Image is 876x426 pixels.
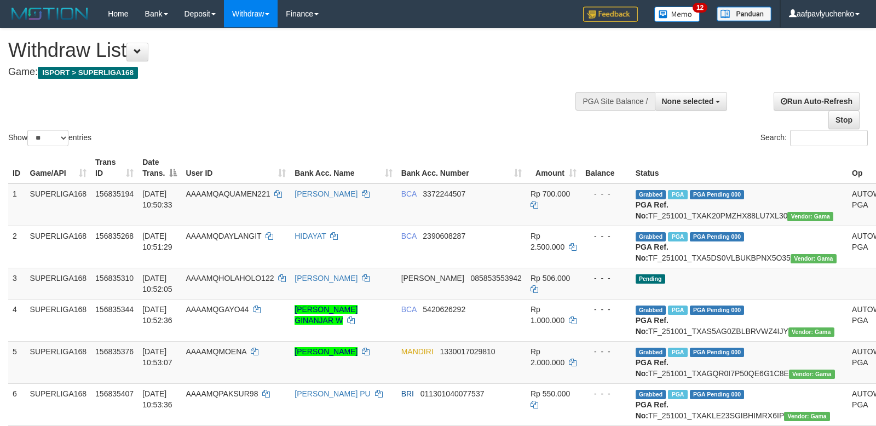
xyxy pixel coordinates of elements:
a: [PERSON_NAME] [295,347,358,356]
span: Vendor URL: https://trx31.1velocity.biz [787,212,833,221]
label: Show entries [8,130,91,146]
div: - - - [585,273,627,284]
span: Grabbed [636,306,666,315]
td: TF_251001_TXA5DS0VLBUKBPNX5O35 [631,226,848,268]
span: 156835376 [95,347,134,356]
span: AAAAMQGAYO44 [186,305,249,314]
span: PGA Pending [690,232,745,241]
b: PGA Ref. No: [636,200,668,220]
span: Copy 085853553942 to clipboard [470,274,521,283]
span: PGA Pending [690,306,745,315]
td: SUPERLIGA168 [26,268,91,299]
span: Copy 1330017029810 to clipboard [440,347,495,356]
img: Feedback.jpg [583,7,638,22]
span: [DATE] 10:53:07 [142,347,172,367]
span: AAAAMQDAYLANGIT [186,232,261,240]
th: Trans ID: activate to sort column ascending [91,152,138,183]
span: [PERSON_NAME] [401,274,464,283]
span: Pending [636,274,665,284]
b: PGA Ref. No: [636,400,668,420]
a: Stop [828,111,860,129]
b: PGA Ref. No: [636,316,668,336]
span: Marked by aafsoycanthlai [668,348,687,357]
span: PGA Pending [690,390,745,399]
span: 156835194 [95,189,134,198]
span: Rp 550.000 [531,389,570,398]
span: Grabbed [636,348,666,357]
td: SUPERLIGA168 [26,383,91,425]
span: MANDIRI [401,347,434,356]
span: Vendor URL: https://trx31.1velocity.biz [791,254,837,263]
span: PGA Pending [690,348,745,357]
th: Balance [581,152,631,183]
th: Bank Acc. Number: activate to sort column ascending [397,152,526,183]
span: AAAAMQPAKSUR98 [186,389,258,398]
span: 156835268 [95,232,134,240]
td: TF_251001_TXAGQR0I7P50QE6G1C8E [631,341,848,383]
span: AAAAMQAQUAMEN221 [186,189,270,198]
b: PGA Ref. No: [636,243,668,262]
span: Rp 506.000 [531,274,570,283]
td: 1 [8,183,26,226]
td: 5 [8,341,26,383]
div: - - - [585,231,627,241]
a: HIDAYAT [295,232,326,240]
td: SUPERLIGA168 [26,183,91,226]
a: Run Auto-Refresh [774,92,860,111]
span: BRI [401,389,414,398]
span: AAAAMQHOLAHOLO122 [186,274,274,283]
th: Bank Acc. Name: activate to sort column ascending [290,152,396,183]
th: Status [631,152,848,183]
img: Button%20Memo.svg [654,7,700,22]
div: PGA Site Balance / [575,92,654,111]
td: SUPERLIGA168 [26,226,91,268]
span: 12 [693,3,707,13]
span: Vendor URL: https://trx31.1velocity.biz [788,327,834,337]
span: [DATE] 10:51:29 [142,232,172,251]
span: [DATE] 10:52:05 [142,274,172,293]
td: 6 [8,383,26,425]
span: Rp 2.500.000 [531,232,564,251]
span: BCA [401,232,417,240]
span: Grabbed [636,190,666,199]
img: MOTION_logo.png [8,5,91,22]
td: SUPERLIGA168 [26,299,91,341]
a: [PERSON_NAME] [295,189,358,198]
div: - - - [585,304,627,315]
select: Showentries [27,130,68,146]
td: TF_251001_TXAK20PMZHX88LU7XL30 [631,183,848,226]
span: Rp 2.000.000 [531,347,564,367]
span: Marked by aafsengchandara [668,390,687,399]
span: Vendor URL: https://trx31.1velocity.biz [784,412,830,421]
span: BCA [401,189,417,198]
span: [DATE] 10:52:36 [142,305,172,325]
span: [DATE] 10:50:33 [142,189,172,209]
span: Marked by aafsoycanthlai [668,306,687,315]
span: 156835310 [95,274,134,283]
a: [PERSON_NAME] PU [295,389,370,398]
span: ISPORT > SUPERLIGA168 [38,67,138,79]
a: [PERSON_NAME] [295,274,358,283]
span: Copy 011301040077537 to clipboard [420,389,485,398]
span: None selected [662,97,714,106]
span: AAAAMQMOENA [186,347,246,356]
b: PGA Ref. No: [636,358,668,378]
th: User ID: activate to sort column ascending [181,152,290,183]
span: Marked by aafsoycanthlai [668,190,687,199]
div: - - - [585,188,627,199]
div: - - - [585,388,627,399]
span: BCA [401,305,417,314]
th: Amount: activate to sort column ascending [526,152,581,183]
input: Search: [790,130,868,146]
span: Vendor URL: https://trx31.1velocity.biz [789,370,835,379]
th: Date Trans.: activate to sort column descending [138,152,181,183]
span: Grabbed [636,390,666,399]
td: 2 [8,226,26,268]
th: Game/API: activate to sort column ascending [26,152,91,183]
th: ID [8,152,26,183]
td: TF_251001_TXAKLE23SGIBHIMRX6IP [631,383,848,425]
span: Grabbed [636,232,666,241]
h1: Withdraw List [8,39,573,61]
span: 156835407 [95,389,134,398]
span: Copy 2390608287 to clipboard [423,232,465,240]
